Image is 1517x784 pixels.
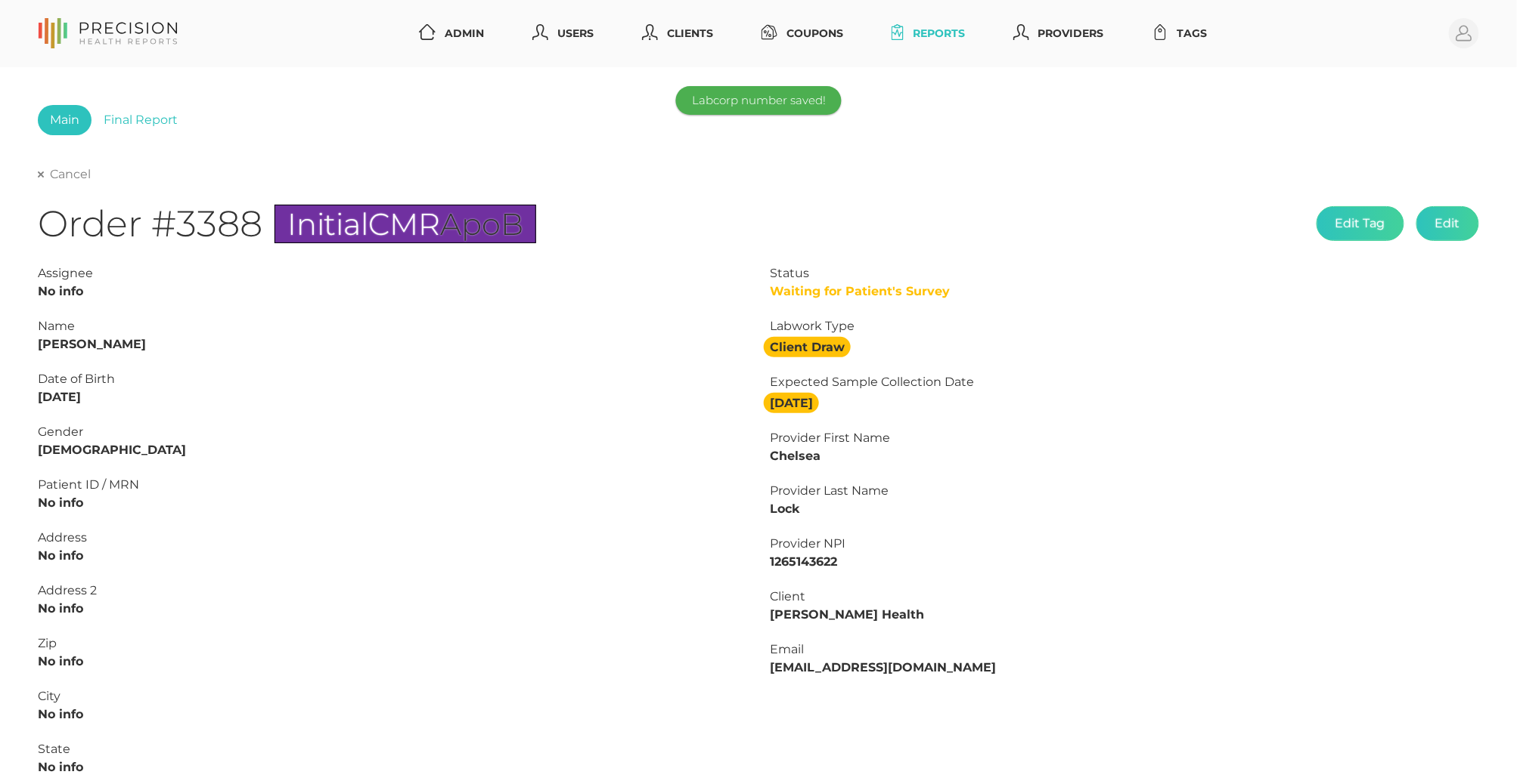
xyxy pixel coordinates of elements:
[770,502,799,516] strong: Lock
[770,429,1479,447] div: Provider First Name
[92,105,190,135] a: Final Report
[770,373,1479,391] div: Expected Sample Collection Date
[38,202,536,246] h1: Order #3388
[38,740,747,758] div: State
[770,449,821,463] strong: Chelsea
[38,654,83,668] strong: No info
[526,20,600,48] a: Users
[770,554,837,569] strong: 1265143622
[1416,206,1479,241] button: Edit
[770,640,1479,659] div: Email
[770,317,1479,335] div: Labwork Type
[38,370,747,388] div: Date of Birth
[755,20,849,48] a: Coupons
[770,588,1479,606] div: Client
[38,634,747,653] div: Zip
[440,205,523,242] span: ApoB
[770,284,950,298] span: Waiting for Patient's Survey
[38,687,747,705] div: City
[38,317,747,335] div: Name
[636,20,719,48] a: Clients
[38,582,747,600] div: Address 2
[38,601,83,616] strong: No info
[1317,206,1404,241] button: Edit Tag
[38,548,83,563] strong: No info
[770,535,1479,553] div: Provider NPI
[38,529,747,547] div: Address
[770,482,1479,500] div: Provider Last Name
[770,264,1479,282] div: Status
[38,167,91,182] a: Cancel
[38,707,83,721] strong: No info
[38,443,186,457] strong: [DEMOGRAPHIC_DATA]
[770,607,924,622] strong: [PERSON_NAME] Health
[1146,20,1214,48] a: Tags
[38,105,92,135] a: Main
[38,264,747,282] div: Assignee
[38,337,146,351] strong: [PERSON_NAME]
[368,205,440,242] span: CMR
[413,20,490,48] a: Admin
[764,337,851,357] strong: Client Draw
[38,476,747,494] div: Patient ID / MRN
[38,760,83,774] strong: No info
[38,390,81,404] strong: [DATE]
[1007,20,1110,48] a: Providers
[38,284,83,298] strong: No info
[764,393,819,413] strong: [DATE]
[770,660,996,674] strong: [EMAIL_ADDRESS][DOMAIN_NAME]
[287,205,368,242] span: Initial
[38,495,83,510] strong: No info
[676,86,842,115] div: Labcorp number saved!
[38,423,747,441] div: Gender
[886,20,971,48] a: Reports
